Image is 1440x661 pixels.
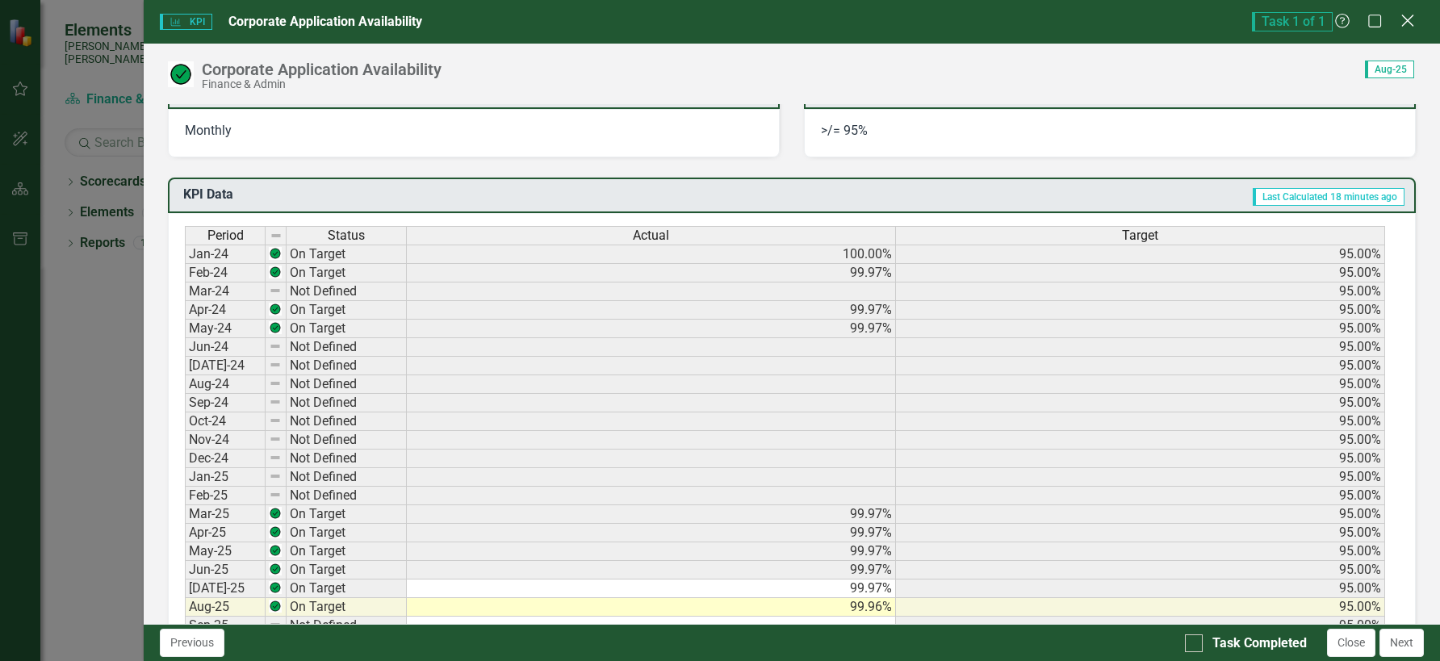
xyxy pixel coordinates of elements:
[287,301,407,320] td: On Target
[407,579,896,598] td: 99.97%
[821,123,868,138] span: >/= 95%
[287,245,407,264] td: On Target
[287,579,407,598] td: On Target
[328,228,365,243] span: Status
[287,412,407,431] td: Not Defined
[185,579,266,598] td: [DATE]-25
[1122,228,1158,243] span: Target
[896,264,1385,282] td: 95.00%
[269,507,282,520] img: Z
[287,264,407,282] td: On Target
[287,542,407,561] td: On Target
[185,338,266,357] td: Jun-24
[896,338,1385,357] td: 95.00%
[202,78,442,90] div: Finance & Admin
[407,301,896,320] td: 99.97%
[269,488,282,501] img: 8DAGhfEEPCf229AAAAAElFTkSuQmCC
[269,600,282,613] img: Z
[896,320,1385,338] td: 95.00%
[207,228,244,243] span: Period
[896,394,1385,412] td: 95.00%
[287,357,407,375] td: Not Defined
[1252,12,1333,31] span: Task 1 of 1
[407,320,896,338] td: 99.97%
[185,394,266,412] td: Sep-24
[185,431,266,450] td: Nov-24
[896,617,1385,635] td: 95.00%
[287,524,407,542] td: On Target
[269,377,282,390] img: 8DAGhfEEPCf229AAAAAElFTkSuQmCC
[269,266,282,278] img: Z
[185,320,266,338] td: May-24
[269,284,282,297] img: 8DAGhfEEPCf229AAAAAElFTkSuQmCC
[896,542,1385,561] td: 95.00%
[269,433,282,446] img: 8DAGhfEEPCf229AAAAAElFTkSuQmCC
[896,468,1385,487] td: 95.00%
[287,561,407,579] td: On Target
[287,375,407,394] td: Not Defined
[168,61,194,87] img: On Target
[287,505,407,524] td: On Target
[896,412,1385,431] td: 95.00%
[269,358,282,371] img: 8DAGhfEEPCf229AAAAAElFTkSuQmCC
[896,598,1385,617] td: 95.00%
[183,187,484,202] h3: KPI Data
[1327,629,1375,657] button: Close
[185,561,266,579] td: Jun-25
[407,561,896,579] td: 99.97%
[896,561,1385,579] td: 95.00%
[185,375,266,394] td: Aug-24
[896,301,1385,320] td: 95.00%
[896,505,1385,524] td: 95.00%
[287,450,407,468] td: Not Defined
[896,245,1385,264] td: 95.00%
[896,487,1385,505] td: 95.00%
[269,544,282,557] img: Z
[185,282,266,301] td: Mar-24
[287,617,407,635] td: Not Defined
[287,320,407,338] td: On Target
[1379,629,1424,657] button: Next
[185,245,266,264] td: Jan-24
[896,282,1385,301] td: 95.00%
[896,579,1385,598] td: 95.00%
[185,264,266,282] td: Feb-24
[185,412,266,431] td: Oct-24
[269,321,282,334] img: Z
[633,228,669,243] span: Actual
[407,542,896,561] td: 99.97%
[407,264,896,282] td: 99.97%
[270,229,283,242] img: 8DAGhfEEPCf229AAAAAElFTkSuQmCC
[185,468,266,487] td: Jan-25
[269,618,282,631] img: 8DAGhfEEPCf229AAAAAElFTkSuQmCC
[407,598,896,617] td: 99.96%
[185,505,266,524] td: Mar-25
[287,468,407,487] td: Not Defined
[287,487,407,505] td: Not Defined
[287,598,407,617] td: On Target
[287,394,407,412] td: Not Defined
[896,524,1385,542] td: 95.00%
[407,524,896,542] td: 99.97%
[896,450,1385,468] td: 95.00%
[269,581,282,594] img: Z
[407,505,896,524] td: 99.97%
[185,542,266,561] td: May-25
[269,525,282,538] img: Z
[287,282,407,301] td: Not Defined
[269,451,282,464] img: 8DAGhfEEPCf229AAAAAElFTkSuQmCC
[1253,188,1404,206] span: Last Calculated 18 minutes ago
[269,470,282,483] img: 8DAGhfEEPCf229AAAAAElFTkSuQmCC
[269,247,282,260] img: Z
[160,629,224,657] button: Previous
[185,524,266,542] td: Apr-25
[269,303,282,316] img: Z
[185,301,266,320] td: Apr-24
[185,487,266,505] td: Feb-25
[202,61,442,78] div: Corporate Application Availability
[185,357,266,375] td: [DATE]-24
[896,431,1385,450] td: 95.00%
[228,14,422,29] span: Corporate Application Availability
[269,340,282,353] img: 8DAGhfEEPCf229AAAAAElFTkSuQmCC
[269,563,282,575] img: Z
